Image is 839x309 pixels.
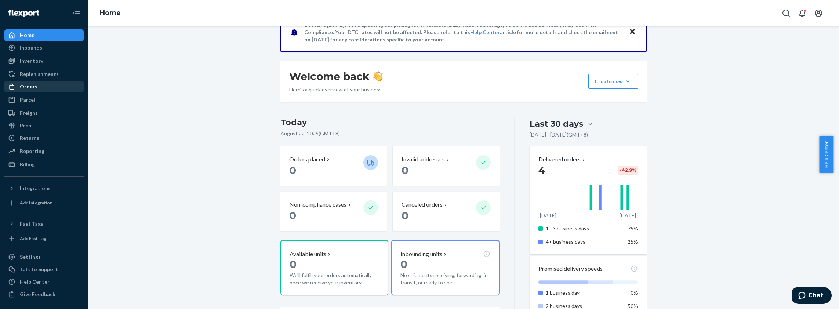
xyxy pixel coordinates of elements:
[402,164,408,177] span: 0
[289,86,383,93] p: Here’s a quick overview of your business
[304,21,622,43] p: Effective [DATE], we're updating our pricing for Wholesale (B2B), Reserve Storage, Value-Added Se...
[530,118,583,130] div: Last 30 days
[391,240,499,295] button: Inbounding units0No shipments receiving, forwarding, in transit, or ready to ship
[546,238,618,246] p: 4+ business days
[20,44,42,51] div: Inbounds
[20,220,43,228] div: Fast Tags
[819,136,833,173] button: Help Center
[4,218,84,230] button: Fast Tags
[538,164,545,177] span: 4
[20,96,35,103] div: Parcel
[400,272,490,286] p: No shipments receiving, forwarding, in transit, or ready to ship
[538,265,603,273] p: Promised delivery speeds
[69,6,84,21] button: Close Navigation
[4,29,84,41] a: Home
[4,68,84,80] a: Replenishments
[546,225,618,232] p: 1 - 3 business days
[20,266,58,273] div: Talk to Support
[4,145,84,157] a: Reporting
[20,83,37,90] div: Orders
[811,6,826,21] button: Open account menu
[400,250,442,258] p: Inbounding units
[4,132,84,144] a: Returns
[779,6,793,21] button: Open Search Box
[618,166,638,175] div: -42.9 %
[628,303,638,309] span: 50%
[4,263,84,275] button: Talk to Support
[4,42,84,54] a: Inbounds
[628,239,638,245] span: 25%
[393,192,499,231] button: Canceled orders 0
[290,250,326,258] p: Available units
[290,272,379,286] p: We'll fulfill your orders automatically once we receive your inventory
[540,212,556,219] p: [DATE]
[100,9,121,17] a: Home
[470,29,500,35] a: Help Center
[530,131,588,138] p: [DATE] - [DATE] ( GMT+8 )
[20,185,51,192] div: Integrations
[20,57,43,65] div: Inventory
[20,32,34,39] div: Home
[4,120,84,131] a: Prep
[20,148,44,155] div: Reporting
[792,287,832,305] iframe: Opens a widget where you can chat to one of our agents
[8,10,39,17] img: Flexport logo
[538,155,586,164] button: Delivered orders
[4,94,84,106] a: Parcel
[373,71,383,81] img: hand-wave emoji
[4,251,84,263] a: Settings
[20,278,50,286] div: Help Center
[289,164,296,177] span: 0
[4,55,84,67] a: Inventory
[289,155,325,164] p: Orders placed
[4,107,84,119] a: Freight
[588,74,638,89] button: Create new
[280,240,388,295] button: Available units0We'll fulfill your orders automatically once we receive your inventory
[4,276,84,288] a: Help Center
[620,212,636,219] p: [DATE]
[20,235,46,241] div: Add Fast Tag
[4,197,84,209] a: Add Integration
[20,70,59,78] div: Replenishments
[4,159,84,170] a: Billing
[20,134,39,142] div: Returns
[628,27,637,37] button: Close
[20,200,52,206] div: Add Integration
[795,6,810,21] button: Open notifications
[402,155,445,164] p: Invalid addresses
[4,288,84,300] button: Give Feedback
[290,258,297,270] span: 0
[20,122,31,129] div: Prep
[94,3,127,24] ol: breadcrumbs
[4,81,84,92] a: Orders
[20,109,38,117] div: Freight
[289,200,346,209] p: Non-compliance cases
[631,290,638,296] span: 0%
[628,225,638,232] span: 75%
[4,233,84,244] a: Add Fast Tag
[289,70,383,83] h1: Welcome back
[280,146,387,186] button: Orders placed 0
[20,253,41,261] div: Settings
[280,130,500,137] p: August 22, 2025 ( GMT+8 )
[402,200,443,209] p: Canceled orders
[546,289,618,297] p: 1 business day
[4,182,84,194] button: Integrations
[20,291,55,298] div: Give Feedback
[280,192,387,231] button: Non-compliance cases 0
[400,258,407,270] span: 0
[393,146,499,186] button: Invalid addresses 0
[402,209,408,222] span: 0
[289,209,296,222] span: 0
[20,161,35,168] div: Billing
[280,117,500,128] h3: Today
